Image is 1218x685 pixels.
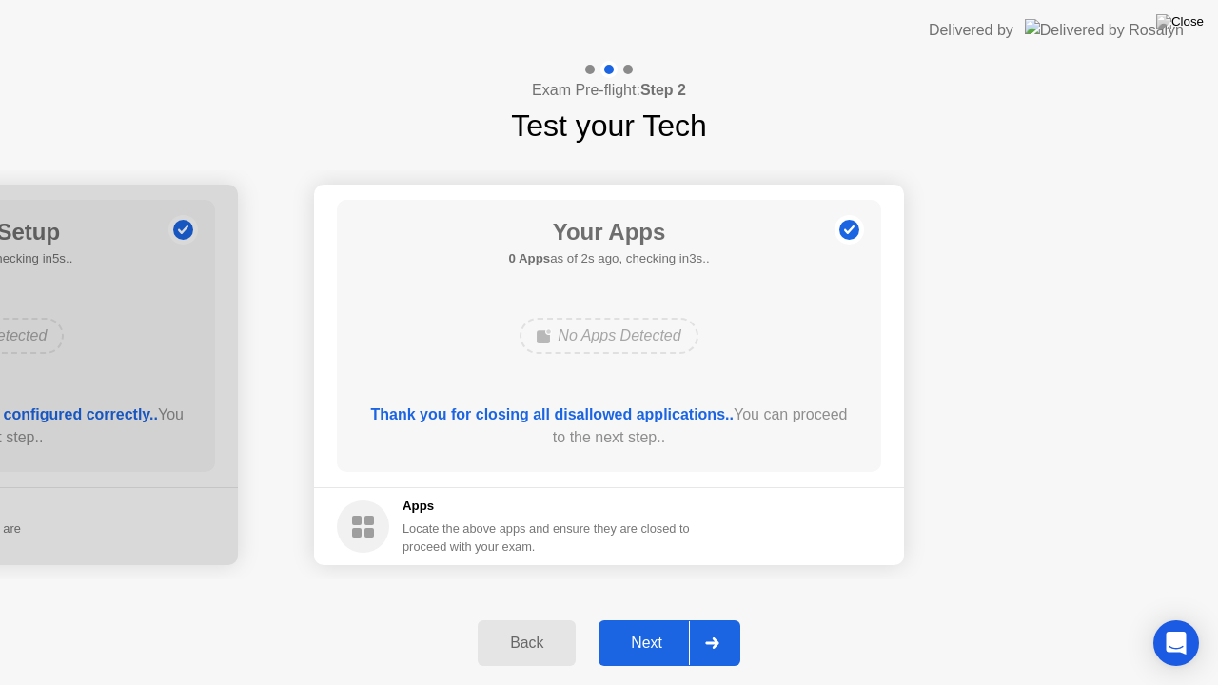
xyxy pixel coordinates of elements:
b: Step 2 [640,82,686,98]
h1: Test your Tech [511,103,707,148]
h1: Your Apps [508,215,709,249]
h5: as of 2s ago, checking in3s.. [508,249,709,268]
div: Back [483,635,570,652]
img: Close [1156,14,1204,29]
div: You can proceed to the next step.. [364,403,855,449]
img: Delivered by Rosalyn [1025,19,1184,41]
b: 0 Apps [508,251,550,265]
button: Back [478,620,576,666]
div: No Apps Detected [520,318,697,354]
div: Next [604,635,689,652]
div: Delivered by [929,19,1013,42]
b: Thank you for closing all disallowed applications.. [371,406,734,422]
button: Next [599,620,740,666]
div: Locate the above apps and ensure they are closed to proceed with your exam. [403,519,691,556]
div: Open Intercom Messenger [1153,620,1199,666]
h4: Exam Pre-flight: [532,79,686,102]
h5: Apps [403,497,691,516]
